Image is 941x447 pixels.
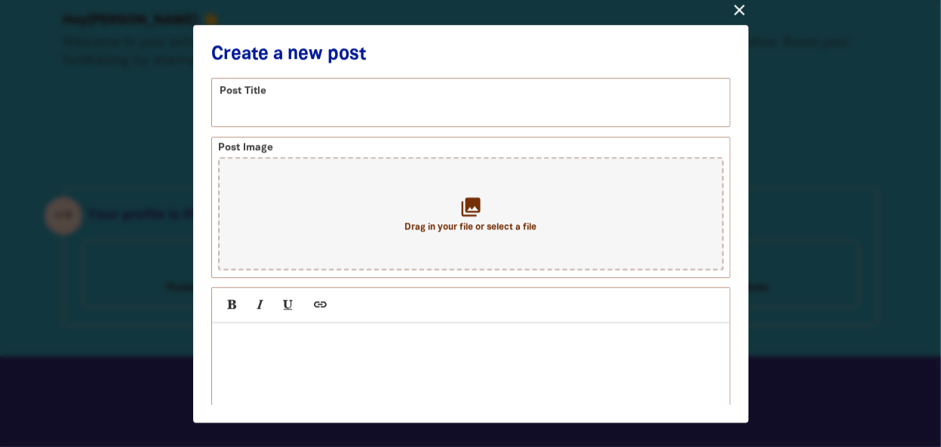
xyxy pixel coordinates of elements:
[220,293,245,316] button: Bold (CTRL+B)
[275,293,301,316] button: Underline (CTRL+U)
[211,42,730,65] h3: Create a new post
[460,196,482,218] i: collections
[404,223,537,232] span: Drag in your file or select a file
[307,293,333,316] button: Link (CTRL+K)
[248,293,273,316] button: Italic (CTRL+I)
